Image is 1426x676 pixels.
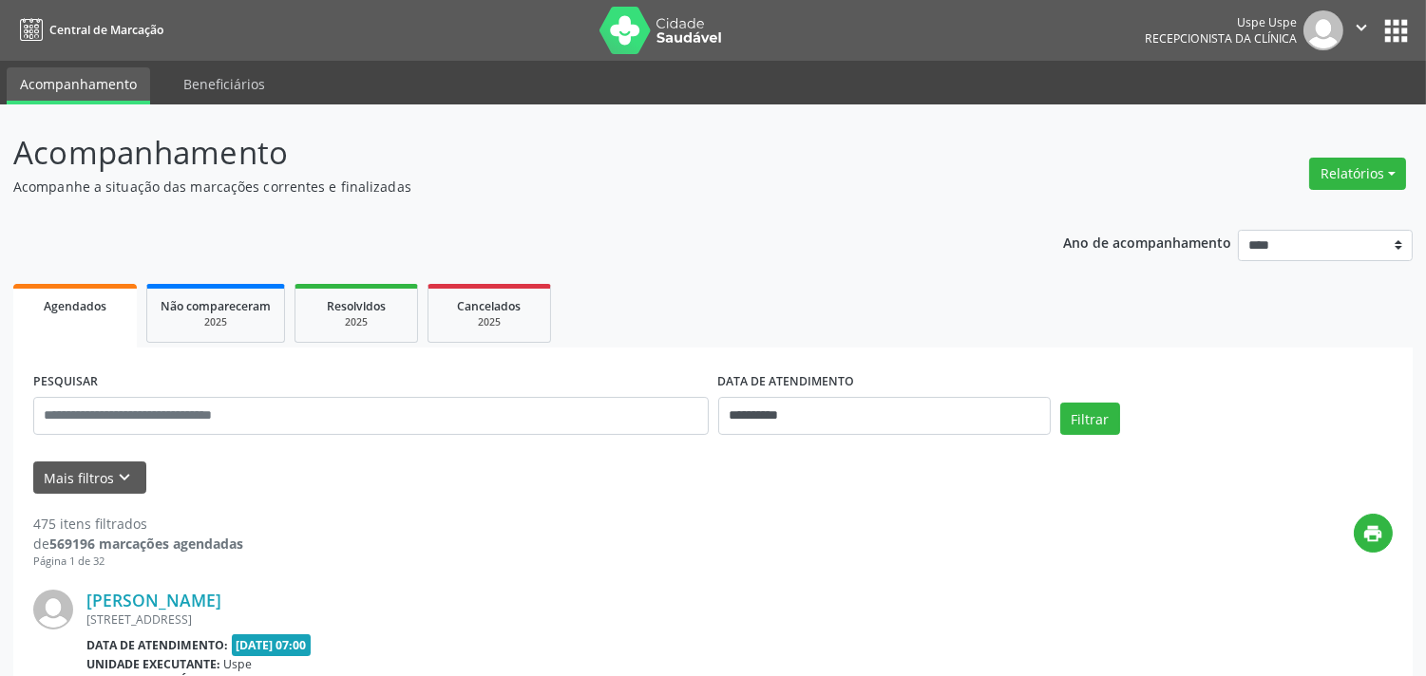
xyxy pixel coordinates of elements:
div: Página 1 de 32 [33,554,243,570]
div: 475 itens filtrados [33,514,243,534]
span: Cancelados [458,298,522,314]
b: Unidade executante: [86,656,220,672]
button:  [1343,10,1379,50]
a: Central de Marcação [13,14,163,46]
p: Acompanhamento [13,129,993,177]
div: 2025 [161,315,271,329]
span: Uspe [224,656,253,672]
label: PESQUISAR [33,367,98,397]
i: print [1363,523,1384,544]
a: [PERSON_NAME] [86,590,221,610]
span: Agendados [44,298,106,314]
a: Beneficiários [170,67,278,101]
span: Recepcionista da clínica [1145,30,1297,47]
span: Resolvidos [327,298,386,314]
i: keyboard_arrow_down [115,467,136,488]
b: Data de atendimento: [86,637,228,653]
img: img [33,590,73,629]
button: Mais filtroskeyboard_arrow_down [33,461,146,495]
img: img [1303,10,1343,50]
button: apps [1379,14,1413,47]
span: Central de Marcação [49,22,163,38]
button: Filtrar [1060,403,1120,435]
a: Acompanhamento [7,67,150,104]
button: Relatórios [1309,158,1406,190]
div: Uspe Uspe [1145,14,1297,30]
div: 2025 [442,315,537,329]
div: 2025 [309,315,404,329]
div: de [33,534,243,554]
p: Acompanhe a situação das marcações correntes e finalizadas [13,177,993,197]
button: print [1354,514,1393,553]
strong: 569196 marcações agendadas [49,535,243,553]
span: [DATE] 07:00 [232,634,312,656]
i:  [1351,17,1372,38]
p: Ano de acompanhamento [1063,230,1231,253]
span: Não compareceram [161,298,271,314]
div: [STREET_ADDRESS] [86,611,1108,628]
label: DATA DE ATENDIMENTO [718,367,855,397]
